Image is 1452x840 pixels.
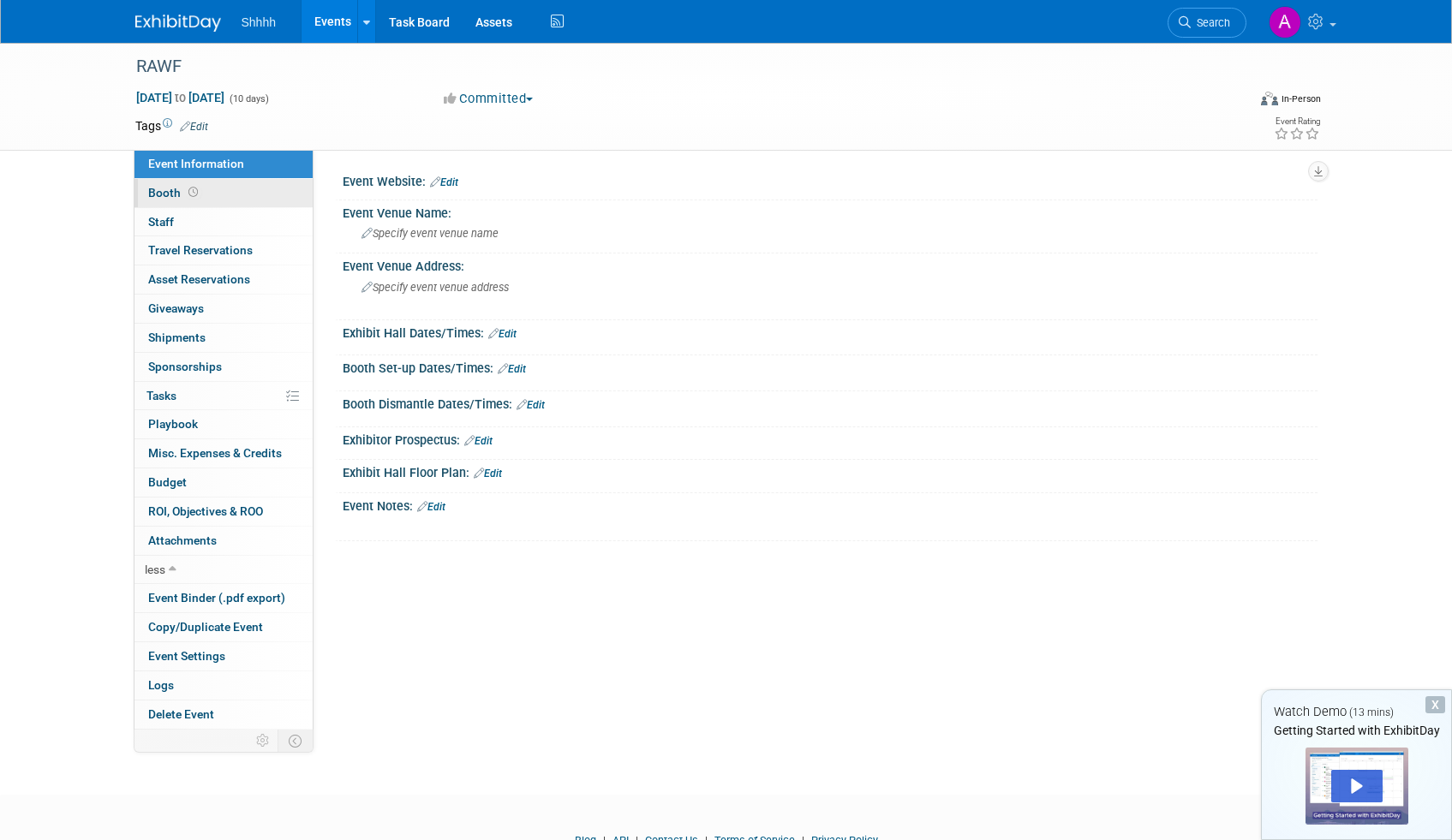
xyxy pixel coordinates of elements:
[180,121,208,133] a: Edit
[134,439,313,468] a: Misc. Expenses & Credits
[343,460,1318,482] div: Exhibit Hall Floor Plan:
[343,200,1318,222] div: Event Venue Name:
[362,281,509,294] span: Specify event venue address
[1191,16,1230,29] span: Search
[134,179,313,207] a: Booth
[134,700,313,729] a: Delete Event
[362,227,499,240] span: Specify event venue name
[1168,8,1246,38] a: Search
[343,253,1318,275] div: Event Venue Address:
[343,355,1318,378] div: Booth Set-up Dates/Times:
[145,563,165,576] span: less
[148,360,222,373] span: Sponsorships
[148,157,244,170] span: Event Information
[134,556,313,584] a: less
[134,324,313,352] a: Shipments
[1425,696,1445,713] div: Dismiss
[148,620,263,634] span: Copy/Duplicate Event
[134,353,313,381] a: Sponsorships
[134,295,313,323] a: Giveaways
[430,176,458,188] a: Edit
[134,671,313,700] a: Logs
[498,363,526,375] a: Edit
[488,328,517,340] a: Edit
[343,391,1318,414] div: Booth Dismantle Dates/Times:
[343,427,1318,450] div: Exhibitor Prospectus:
[148,186,201,200] span: Booth
[1262,722,1451,739] div: Getting Started with ExhibitDay
[248,730,278,752] td: Personalize Event Tab Strip
[242,15,276,29] span: Shhhh
[1262,703,1451,721] div: Watch Demo
[134,382,313,410] a: Tasks
[135,90,225,105] span: [DATE] [DATE]
[228,93,269,104] span: (10 days)
[1274,117,1320,126] div: Event Rating
[474,468,502,480] a: Edit
[134,468,313,497] a: Budget
[134,584,313,612] a: Event Binder (.pdf export)
[1145,89,1322,115] div: Event Format
[1349,706,1394,718] span: (13 mins)
[134,150,313,178] a: Event Information
[343,493,1318,515] div: Event Notes:
[148,331,206,344] span: Shipments
[148,446,282,460] span: Misc. Expenses & Credits
[148,707,214,721] span: Delete Event
[134,527,313,555] a: Attachments
[1261,92,1278,105] img: Format-Inperson.png
[134,613,313,641] a: Copy/Duplicate Event
[343,169,1318,191] div: Event Website:
[148,417,198,431] span: Playbook
[185,186,201,199] span: Booth not reserved yet
[148,591,285,605] span: Event Binder (.pdf export)
[278,730,313,752] td: Toggle Event Tabs
[148,215,174,229] span: Staff
[1269,6,1301,39] img: Ailsa Sinclair
[148,649,225,663] span: Event Settings
[148,504,263,518] span: ROI, Objectives & ROO
[148,678,174,692] span: Logs
[1331,770,1383,802] div: Play
[517,399,545,411] a: Edit
[148,243,253,257] span: Travel Reservations
[134,642,313,670] a: Event Settings
[438,90,540,108] button: Committed
[134,497,313,526] a: ROI, Objectives & ROO
[1281,92,1321,105] div: In-Person
[146,389,176,402] span: Tasks
[172,91,188,104] span: to
[134,208,313,236] a: Staff
[134,265,313,294] a: Asset Reservations
[464,435,493,447] a: Edit
[148,272,250,286] span: Asset Reservations
[148,301,204,315] span: Giveaways
[134,410,313,438] a: Playbook
[134,236,313,265] a: Travel Reservations
[135,15,221,32] img: ExhibitDay
[417,501,445,513] a: Edit
[135,117,208,134] td: Tags
[343,320,1318,343] div: Exhibit Hall Dates/Times:
[130,51,1221,82] div: RAWF
[148,533,217,547] span: Attachments
[148,475,187,489] span: Budget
